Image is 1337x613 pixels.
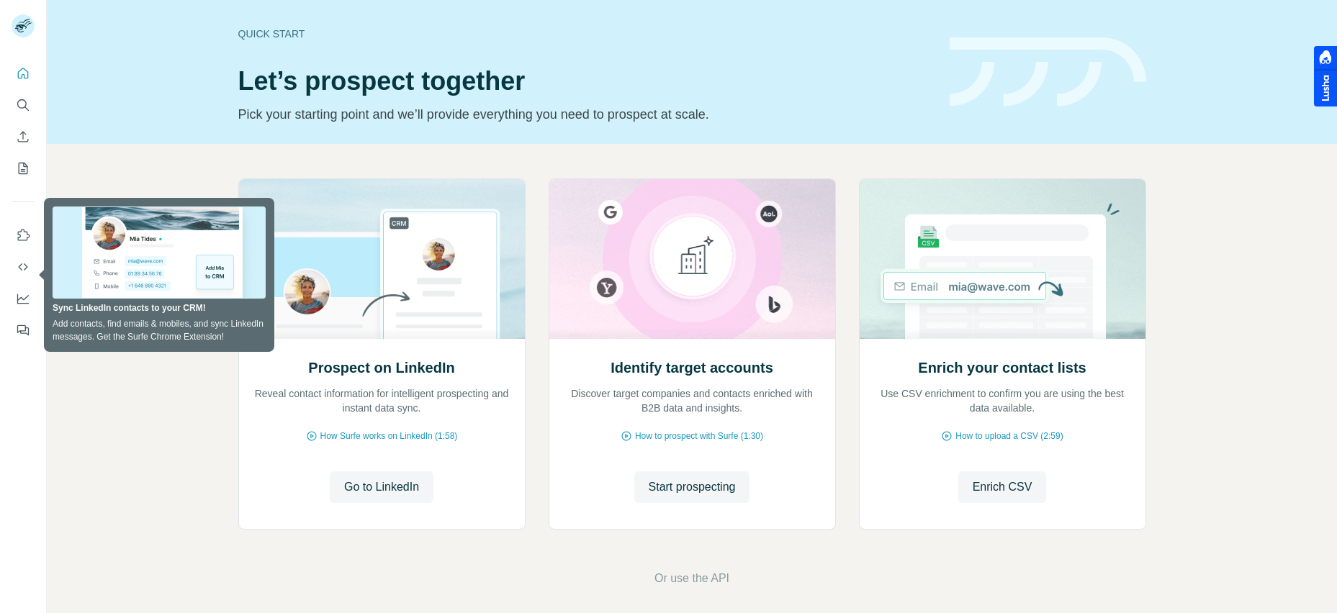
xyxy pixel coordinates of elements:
span: Start prospecting [649,478,736,496]
button: Search [12,92,35,118]
button: Feedback [12,317,35,343]
h2: Enrich your contact lists [918,358,1086,378]
span: How to upload a CSV (2:59) [955,430,1063,442]
button: Or use the API [654,570,729,587]
span: How Surfe works on LinkedIn (1:58) [320,430,458,442]
h2: Prospect on LinkedIn [308,358,454,378]
button: Enrich CSV [958,471,1047,503]
span: Enrich CSV [973,478,1032,496]
button: Enrich CSV [12,124,35,150]
button: Dashboard [12,286,35,312]
span: How to prospect with Surfe (1:30) [635,430,763,442]
button: Use Surfe API [12,254,35,280]
p: Discover target companies and contacts enriched with B2B data and insights. [564,386,821,415]
button: My lists [12,155,35,181]
div: Quick start [238,27,932,41]
img: Prospect on LinkedIn [238,179,526,339]
h1: Let’s prospect together [238,67,932,96]
p: Reveal contact information for intelligent prospecting and instant data sync. [253,386,510,415]
button: Start prospecting [634,471,750,503]
p: Use CSV enrichment to confirm you are using the best data available. [874,386,1131,415]
h2: Identify target accounts [611,358,773,378]
img: Identify target accounts [549,179,836,339]
span: Go to LinkedIn [344,478,419,496]
p: Pick your starting point and we’ll provide everything you need to prospect at scale. [238,104,932,124]
button: Use Surfe on LinkedIn [12,222,35,248]
button: Quick start [12,60,35,86]
button: Go to LinkedIn [330,471,433,503]
img: banner [950,37,1146,107]
img: Enrich your contact lists [859,179,1146,339]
